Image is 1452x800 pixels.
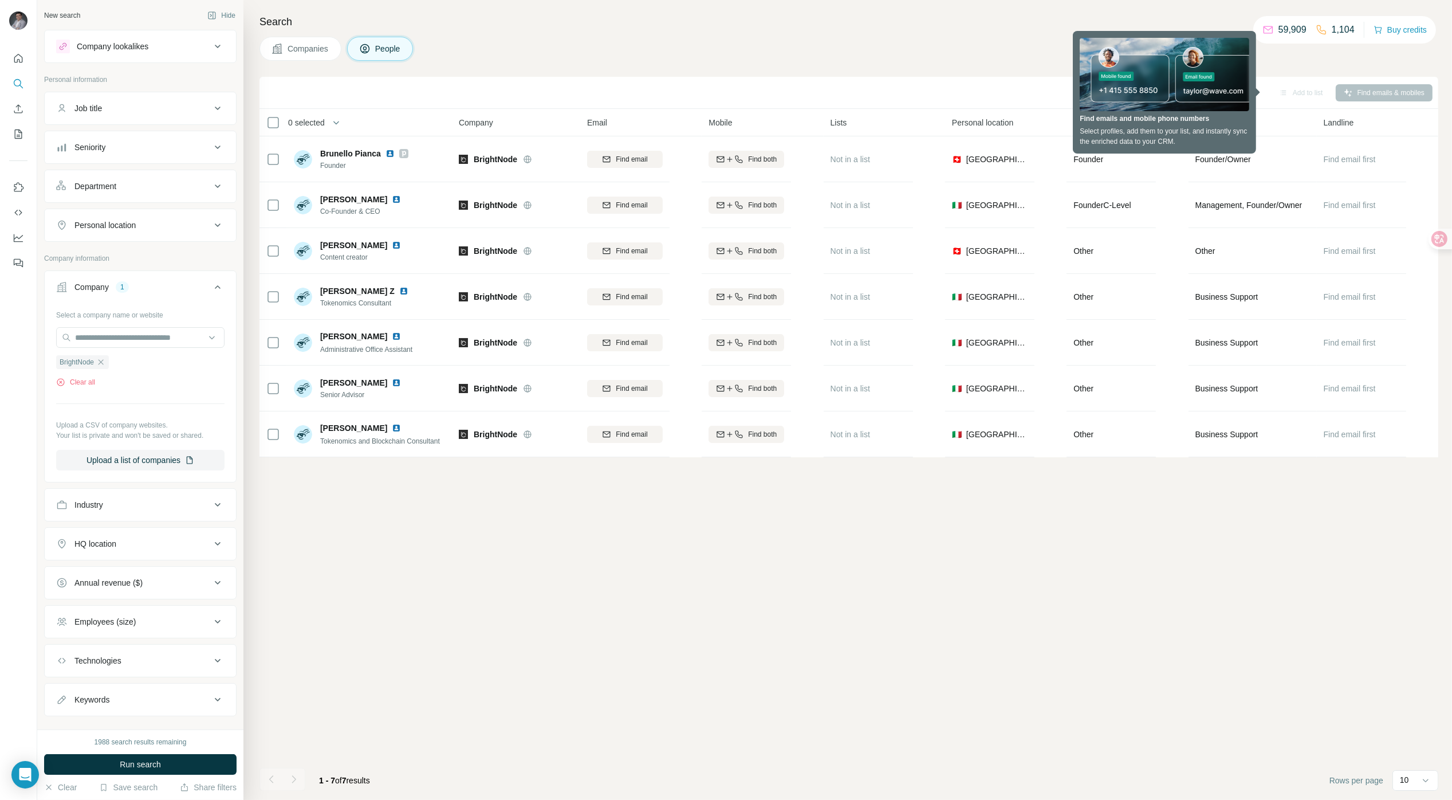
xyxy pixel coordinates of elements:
[320,377,387,389] span: [PERSON_NAME]
[748,429,777,440] span: Find both
[9,48,27,69] button: Quick start
[199,7,243,24] button: Hide
[294,334,312,352] img: Avatar
[9,177,27,198] button: Use Surfe on LinkedIn
[56,430,225,441] p: Your list is private and won't be saved or shared.
[294,288,312,306] img: Avatar
[320,206,415,217] span: Co-Founder & CEO
[392,332,401,341] img: LinkedIn logo
[342,776,347,785] span: 7
[375,43,402,54] span: People
[44,253,237,264] p: Company information
[56,450,225,470] button: Upload a list of companies
[392,423,401,433] img: LinkedIn logo
[966,154,1028,165] span: [GEOGRAPHIC_DATA]
[320,252,415,262] span: Content creator
[474,291,517,303] span: BrightNode
[616,338,647,348] span: Find email
[831,384,870,393] span: Not in a list
[952,117,1013,128] span: Personal location
[120,759,161,770] span: Run search
[45,569,236,597] button: Annual revenue ($)
[74,219,136,231] div: Personal location
[831,201,870,210] span: Not in a list
[831,117,847,128] span: Lists
[616,154,647,164] span: Find email
[44,754,237,775] button: Run search
[952,291,962,303] span: 🇮🇹
[45,134,236,161] button: Seniority
[320,160,408,171] span: Founder
[459,384,468,393] img: Logo of BrightNode
[1195,383,1258,394] span: Business Support
[259,14,1438,30] h4: Search
[748,154,777,164] span: Find both
[44,10,80,21] div: New search
[616,246,647,256] span: Find email
[320,331,387,342] span: [PERSON_NAME]
[56,377,95,387] button: Clear all
[74,181,116,192] div: Department
[392,241,401,250] img: LinkedIn logo
[11,761,39,789] div: Open Intercom Messenger
[320,148,381,159] span: Brunello Pianca
[966,429,1028,440] span: [GEOGRAPHIC_DATA]
[74,694,109,705] div: Keywords
[335,776,342,785] span: of
[966,337,1028,348] span: [GEOGRAPHIC_DATA]
[45,491,236,519] button: Industry
[319,776,370,785] span: results
[294,196,312,214] img: Avatar
[616,200,647,210] span: Find email
[616,383,647,394] span: Find email
[1400,774,1409,786] p: 10
[288,117,325,128] span: 0 selected
[474,154,517,165] span: BrightNode
[709,334,784,351] button: Find both
[709,426,784,443] button: Find both
[74,499,103,511] div: Industry
[56,420,225,430] p: Upload a CSV of company websites.
[392,378,401,387] img: LinkedIn logo
[474,429,517,440] span: BrightNode
[748,292,777,302] span: Find both
[459,338,468,347] img: Logo of BrightNode
[1073,246,1093,256] span: Other
[616,292,647,302] span: Find email
[399,287,408,296] img: LinkedIn logo
[831,292,870,301] span: Not in a list
[56,305,225,320] div: Select a company name or website
[1195,117,1237,128] span: Department
[748,383,777,394] span: Find both
[1324,246,1376,256] span: Find email first
[587,197,663,214] button: Find email
[45,211,236,239] button: Personal location
[748,200,777,210] span: Find both
[952,154,962,165] span: 🇨🇭
[320,194,387,205] span: [PERSON_NAME]
[9,73,27,94] button: Search
[474,383,517,394] span: BrightNode
[709,151,784,168] button: Find both
[319,776,335,785] span: 1 - 7
[74,616,136,628] div: Employees (size)
[385,149,395,158] img: LinkedIn logo
[392,195,401,204] img: LinkedIn logo
[966,383,1028,394] span: [GEOGRAPHIC_DATA]
[1329,775,1383,786] span: Rows per page
[45,530,236,558] button: HQ location
[45,647,236,674] button: Technologies
[966,245,1028,257] span: [GEOGRAPHIC_DATA]
[1195,337,1258,348] span: Business Support
[831,246,870,256] span: Not in a list
[1073,292,1093,301] span: Other
[45,273,236,305] button: Company1
[294,425,312,444] img: Avatar
[1324,338,1376,347] span: Find email first
[459,292,468,301] img: Logo of BrightNode
[587,151,663,168] button: Find email
[45,33,236,60] button: Company lookalikes
[459,117,493,128] span: Company
[1195,154,1251,165] span: Founder/Owner
[1195,245,1215,257] span: Other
